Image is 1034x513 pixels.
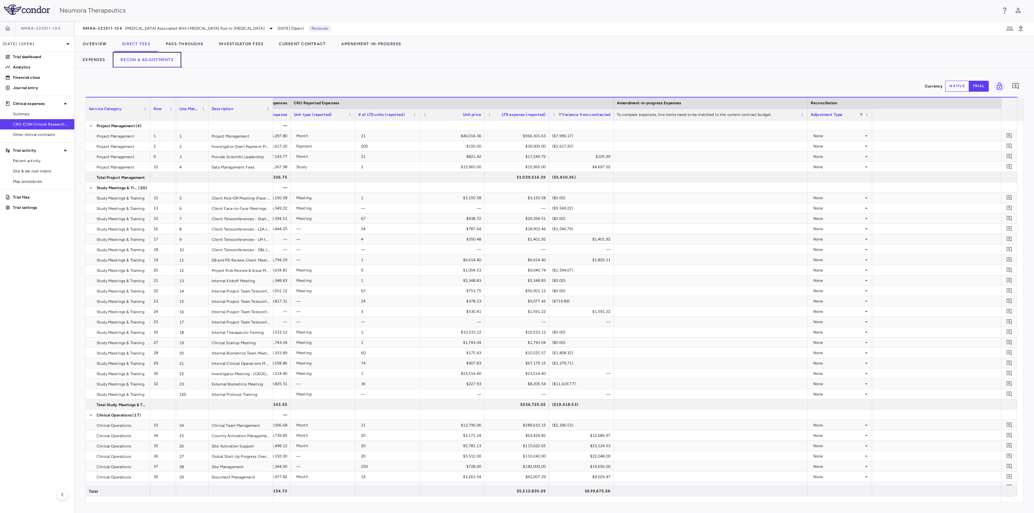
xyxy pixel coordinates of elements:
div: Meeting [296,193,352,203]
div: 22 [176,368,208,378]
div: Client Teleconferences - Start to LSA [208,213,273,223]
div: 29 [176,472,208,482]
div: 15 [176,296,208,306]
div: 3 [176,151,208,161]
div: Investigator Grant Payment Processing [208,141,273,151]
p: Financial close [13,75,69,80]
svg: Add comment [1006,381,1012,387]
div: 25 [176,430,208,440]
div: Meeting [296,286,352,296]
div: 18 [153,244,158,255]
div: $1,401.92 [490,234,546,244]
span: Summary [13,111,69,117]
button: Add comment [1005,131,1014,140]
button: Amendment-In-Progress [333,36,409,52]
button: Add comment [1005,390,1014,398]
div: None [813,244,864,255]
button: Investigator Fees [211,36,271,52]
svg: Add comment [1006,143,1012,149]
span: Line Match [179,107,199,111]
div: None [813,193,864,203]
div: 120 [176,389,208,399]
div: $17,249.76 [490,151,546,162]
div: Clinical Team Management [208,420,273,430]
span: Adjustment Type [811,112,842,117]
div: 23 [153,296,158,306]
button: Add comment [1005,441,1014,450]
span: CRO Reported Expenses [294,101,339,105]
div: $787.64 [426,224,481,234]
div: $1,820.11 [555,255,610,265]
span: [DATE] (Open) [278,26,304,31]
span: Patient activity [13,158,69,164]
div: — [490,203,546,213]
div: $29,394.51 [490,213,546,224]
button: Add comment [1005,142,1014,150]
div: $966,301.63 [490,131,546,141]
div: ($0.00) [552,275,565,286]
div: None [813,234,864,244]
span: Study Meetings & Training [97,286,144,296]
svg: Add comment [1006,215,1012,221]
div: External Biometrics Meeting [208,379,273,389]
div: ($1,594.07) [552,265,573,275]
svg: Add comment [1006,298,1012,304]
div: 11 [176,255,208,265]
span: Study Meetings & Training [97,214,144,224]
svg: Add comment [1006,463,1012,469]
div: Provide Scientific Leadership [208,151,273,161]
button: Recon & Adjustments [113,52,181,67]
div: — [361,203,417,213]
div: 7 [176,213,208,223]
div: Internal Project Team Teleconferences - LSA to LPI [208,296,273,306]
div: ($1,540.79) [552,224,573,234]
div: Study [296,162,352,172]
button: Add comment [1005,266,1014,274]
div: 22 [153,286,158,296]
span: To compare expenses, line items need to be matched to the current contract budget. [617,112,772,117]
div: 21 [153,275,158,286]
svg: Add comment [1006,267,1012,273]
div: 27 [176,451,208,461]
span: Unit price [463,112,481,117]
span: Other clinical contracts [13,132,69,138]
span: (4) [136,121,142,131]
div: Client Teleconferences - DBL to Study End [208,244,273,254]
div: None [813,213,864,224]
div: 21 [176,358,208,368]
button: Pass-Throughs [158,36,211,52]
div: Project Management [208,131,273,141]
div: 20 [153,265,158,275]
div: None [813,141,864,151]
div: $5,348.83 [490,275,546,286]
div: Internal Project Team Teleconferences - DBL - Study End [208,317,273,327]
div: $438.72 [426,213,481,224]
div: 1 [176,131,208,141]
div: ($0.00) [552,213,565,224]
p: Trial activity [13,148,61,153]
div: DB and PD Review Client Meeting [208,255,273,265]
span: Description [212,107,233,111]
div: 21 [361,131,417,141]
div: 18 [176,327,208,337]
svg: Add comment [1006,257,1012,263]
svg: Add comment [1006,319,1012,325]
svg: Add comment [1006,205,1012,211]
button: Add comment [1005,152,1014,161]
svg: Add comment [1006,350,1012,356]
div: $1,029,516.39 [490,172,546,182]
button: Add comment [1005,317,1014,326]
div: 12 [153,193,158,203]
button: Add comment [1005,193,1014,202]
p: [DATE] (Open) [3,41,64,47]
button: Add comment [1005,276,1014,285]
div: $6,614.40 [490,255,546,265]
span: Row [153,107,162,111]
div: $1,401.92 [555,234,610,244]
div: 9 [153,151,156,162]
img: logo-full-BYUhSk78.svg [4,5,50,15]
div: 13 [176,275,208,285]
svg: Add comment [1006,277,1012,283]
span: Study Meetings & Training [97,203,144,214]
div: 1 [361,275,417,286]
